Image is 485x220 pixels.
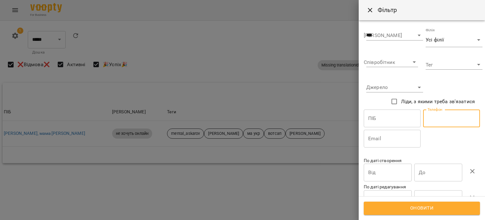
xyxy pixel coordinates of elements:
[378,5,477,15] h6: Фільтр
[426,28,435,32] label: Філія
[371,204,473,212] span: Оновити
[364,184,480,190] p: По даті редагування
[426,33,482,47] div: Усі філії
[426,36,475,44] span: Усі філії
[362,3,378,18] button: Close
[364,33,402,38] label: [PERSON_NAME]
[364,60,395,65] label: Співробітник
[364,202,480,215] button: Оновити
[364,158,480,164] p: По даті створення
[401,98,475,105] span: Ліди, з якими треба зв'язатися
